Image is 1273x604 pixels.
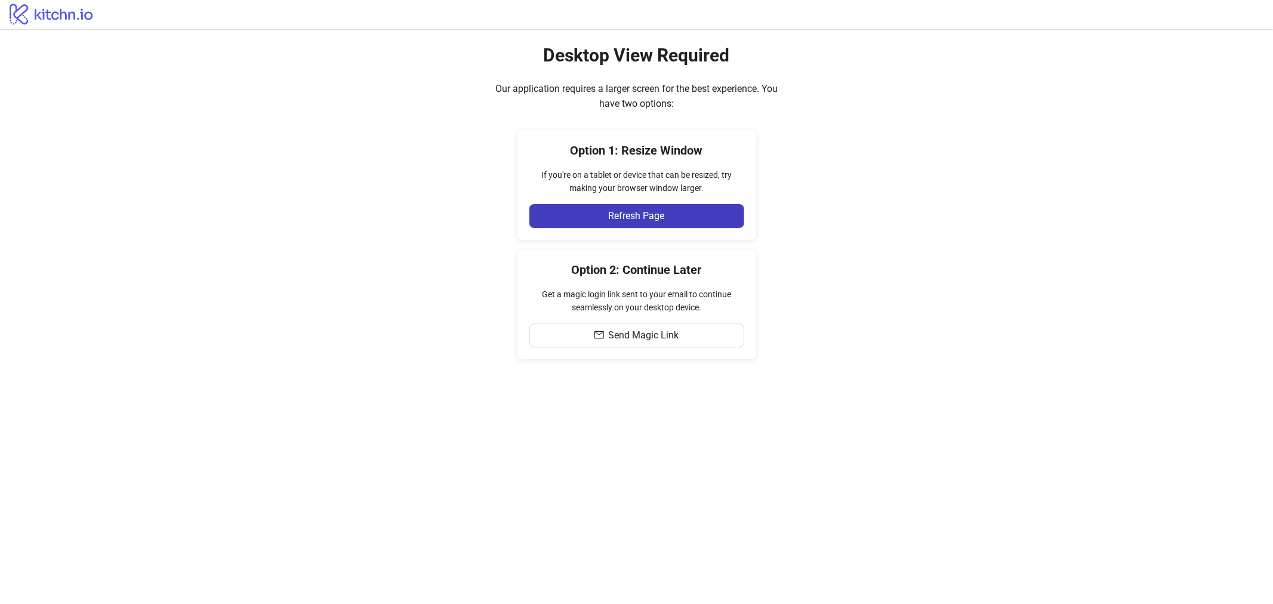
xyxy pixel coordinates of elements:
[609,330,679,341] span: Send Magic Link
[529,142,744,159] h4: Option 1: Resize Window
[529,168,744,195] div: If you're on a tablet or device that can be resized, try making your browser window larger.
[609,211,665,221] span: Refresh Page
[529,323,744,347] button: Send Magic Link
[529,261,744,278] h4: Option 2: Continue Later
[488,81,786,111] div: Our application requires a larger screen for the best experience. You have two options:
[594,330,604,340] span: mail
[529,288,744,314] div: Get a magic login link sent to your email to continue seamlessly on your desktop device.
[544,44,730,67] h2: Desktop View Required
[529,204,744,228] button: Refresh Page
